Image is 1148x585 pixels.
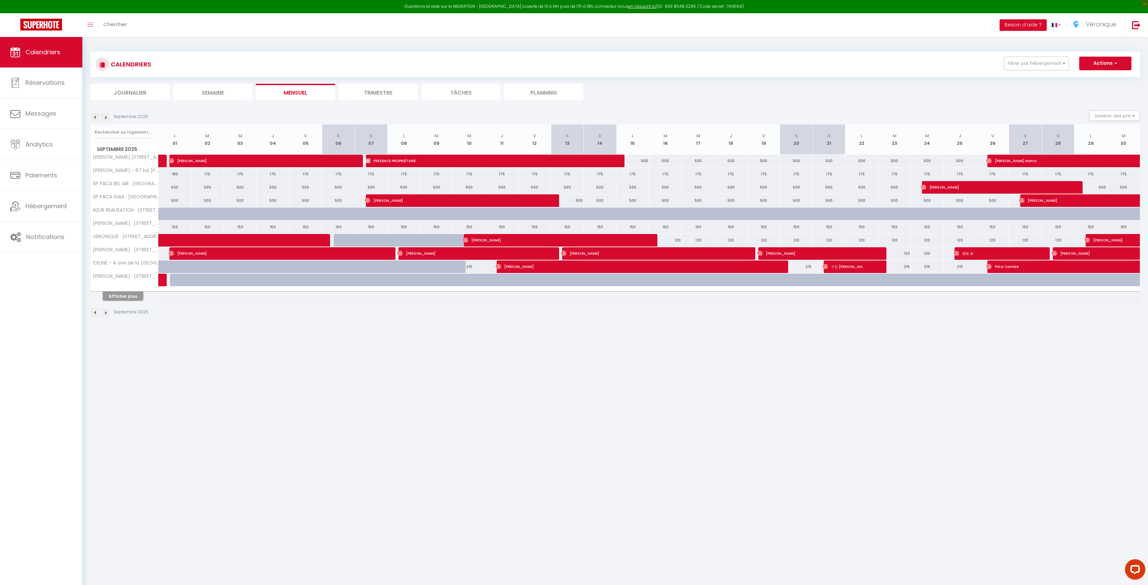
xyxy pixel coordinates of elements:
div: 175 [1042,168,1074,180]
th: 15 [616,124,649,155]
div: 500 [715,155,747,167]
div: 500 [224,194,257,207]
div: 150 [191,221,224,233]
div: 500 [191,181,224,194]
span: [PERSON_NAME] [921,181,1063,194]
div: 500 [453,181,486,194]
span: [PERSON_NAME] [365,194,540,207]
img: logout [1132,21,1141,29]
div: 500 [747,181,780,194]
th: 16 [649,124,682,155]
div: 500 [1074,181,1107,194]
th: 19 [747,124,780,155]
abbr: M [893,133,897,139]
span: Paiements [25,171,57,179]
button: Gestion des prix [1089,111,1140,121]
div: 500 [159,181,191,194]
a: en cliquant ici [628,3,656,9]
abbr: D [827,133,831,139]
div: 175 [1074,168,1107,180]
li: Journalier [90,84,170,100]
p: Septembre 2025 [114,114,148,120]
div: 150 [486,221,518,233]
abbr: M [696,133,700,139]
span: [PERSON_NAME] [1052,247,1099,260]
div: 120 [780,234,813,247]
div: 175 [355,168,388,180]
div: 150 [289,221,322,233]
th: 26 [976,124,1009,155]
div: 175 [649,168,682,180]
div: 150 [584,221,617,233]
div: 500 [682,155,715,167]
div: 150 [387,221,420,233]
div: 500 [191,194,224,207]
div: 175 [715,168,747,180]
div: 175 [845,168,878,180]
div: 150 [257,221,289,233]
div: 500 [1107,181,1140,194]
th: 18 [715,124,747,155]
div: 120 [682,234,715,247]
div: 120 [747,234,780,247]
th: 05 [289,124,322,155]
abbr: D [369,133,373,139]
li: Semaine [173,84,252,100]
abbr: L [1090,133,1092,139]
div: 175 [453,168,486,180]
div: 150 [944,221,977,233]
div: 500 [813,155,845,167]
span: [PERSON_NAME] [169,247,377,260]
div: 150 [715,221,747,233]
div: 500 [747,155,780,167]
span: Analytics [25,140,53,149]
th: 07 [355,124,388,155]
li: Trimestre [339,84,418,100]
span: AZUR RÉALISATION · [STREET_ADDRESS] [92,208,160,213]
div: 500 [355,181,388,194]
th: 13 [551,124,584,155]
span: CELINE - 4 ave de la [GEOGRAPHIC_DATA], [GEOGRAPHIC_DATA] [92,260,160,266]
div: 150 [911,221,944,233]
div: 500 [780,194,813,207]
th: 25 [944,124,977,155]
th: 04 [257,124,289,155]
abbr: S [1024,133,1027,139]
div: 175 [387,168,420,180]
div: 500 [322,181,355,194]
div: 120 [911,247,944,260]
div: 500 [616,155,649,167]
div: 500 [551,181,584,194]
th: 21 [813,124,845,155]
span: [PERSON_NAME] [STREET_ADDRESS] [92,155,160,160]
abbr: M [925,133,929,139]
abbr: D [598,133,602,139]
div: 500 [845,194,878,207]
div: 500 [159,194,191,207]
div: 500 [649,194,682,207]
th: 09 [420,124,453,155]
div: 215 [944,260,977,273]
span: [PERSON_NAME] - 67 bd [PERSON_NAME], [GEOGRAPHIC_DATA] [92,168,160,173]
span: 冠佑 余 [954,247,1030,260]
div: 150 [518,221,551,233]
div: 150 [551,221,584,233]
abbr: L [632,133,634,139]
div: 500 [289,194,322,207]
abbr: V [991,133,994,139]
div: 175 [1009,168,1042,180]
div: 215 [878,260,911,273]
div: 150 [682,221,715,233]
div: 500 [878,181,911,194]
th: 27 [1009,124,1042,155]
span: [PERSON_NAME] · [STREET_ADDRESS] de [GEOGRAPHIC_DATA] [92,221,160,226]
th: 23 [878,124,911,155]
li: Tâches [421,84,500,100]
div: 175 [486,168,518,180]
abbr: V [762,133,765,139]
span: SP PACA GAIA · [GEOGRAPHIC_DATA], [GEOGRAPHIC_DATA], salle de sport, vue mer [92,194,160,199]
span: [PERSON_NAME] · [STREET_ADDRESS] [92,247,160,252]
div: 120 [1042,234,1074,247]
div: 500 [649,155,682,167]
div: 175 [911,168,944,180]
